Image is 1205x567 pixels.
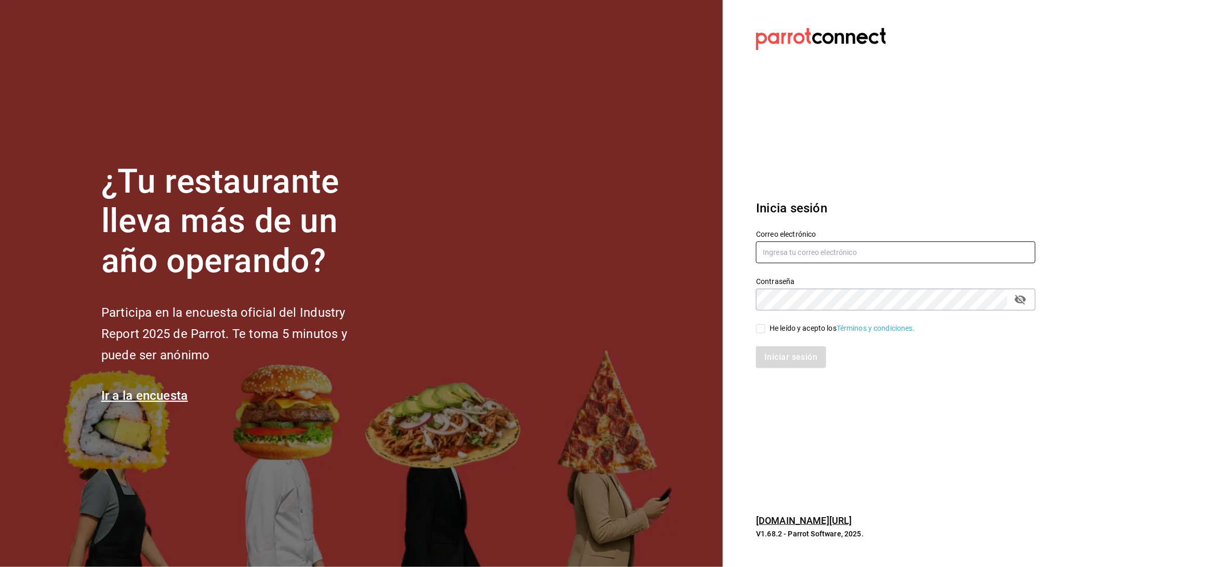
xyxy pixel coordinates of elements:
[837,324,915,332] a: Términos y condiciones.
[756,278,1036,285] label: Contraseña
[101,302,382,366] h2: Participa en la encuesta oficial del Industry Report 2025 de Parrot. Te toma 5 minutos y puede se...
[756,241,1036,263] input: Ingresa tu correo electrónico
[101,162,382,281] h1: ¿Tu restaurante lleva más de un año operando?
[756,515,852,526] a: [DOMAIN_NAME][URL]
[756,231,1036,238] label: Correo electrónico
[101,388,188,403] a: Ir a la encuesta
[756,199,1036,218] h3: Inicia sesión
[1012,291,1029,308] button: passwordField
[756,529,1036,539] p: V1.68.2 - Parrot Software, 2025.
[770,323,915,334] div: He leído y acepto los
